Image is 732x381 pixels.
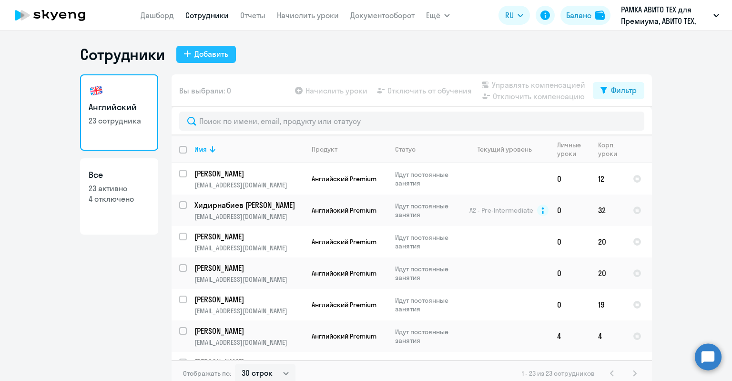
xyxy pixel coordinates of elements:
td: 19 [590,289,625,320]
div: Личные уроки [557,141,584,158]
h3: Все [89,169,150,181]
p: [PERSON_NAME] [194,357,302,368]
img: english [89,83,104,98]
td: 0 [549,257,590,289]
h3: Английский [89,101,150,113]
button: Добавить [176,46,236,63]
a: [PERSON_NAME] [194,263,304,273]
p: Идут постоянные занятия [395,233,460,250]
span: Английский Premium [312,206,376,215]
span: Ещё [426,10,440,21]
p: [PERSON_NAME] [194,263,302,273]
p: [EMAIL_ADDRESS][DOMAIN_NAME] [194,275,304,284]
a: Хидирнабиев [PERSON_NAME] [194,200,304,210]
div: Корп. уроки [598,141,625,158]
div: Текущий уровень [468,145,549,154]
p: РАМКА АВИТО ТЕХ для Премиума, АВИТО ТЕХ, ООО [621,4,710,27]
div: Добавить [194,48,228,60]
span: Отображать по: [183,369,231,378]
div: Статус [395,145,460,154]
span: Вы выбрали: 0 [179,85,231,96]
a: Начислить уроки [277,10,339,20]
p: Идут постоянные занятия [395,296,460,313]
span: Английский Premium [312,332,376,340]
button: РАМКА АВИТО ТЕХ для Премиума, АВИТО ТЕХ, ООО [616,4,724,27]
span: Английский Premium [312,300,376,309]
a: Все23 активно4 отключено [80,158,158,235]
a: [PERSON_NAME] [194,231,304,242]
p: [PERSON_NAME] [194,294,302,305]
button: RU [498,6,530,25]
span: Английский Premium [312,175,376,183]
a: [PERSON_NAME] [194,168,304,179]
td: 20 [590,226,625,257]
span: RU [505,10,514,21]
td: 4 [590,320,625,352]
a: Сотрудники [185,10,229,20]
p: [PERSON_NAME] [194,231,302,242]
button: Балансbalance [560,6,610,25]
a: Английский23 сотрудника [80,74,158,151]
div: Баланс [566,10,591,21]
p: 23 сотрудника [89,115,150,126]
p: [EMAIL_ADDRESS][DOMAIN_NAME] [194,307,304,315]
span: A2 - Pre-Intermediate [469,206,533,215]
span: 1 - 23 из 23 сотрудников [522,369,595,378]
a: [PERSON_NAME] [194,357,304,368]
span: Английский Premium [312,237,376,246]
div: Имя [194,145,304,154]
div: Статус [395,145,416,154]
a: Дашборд [141,10,174,20]
p: [EMAIL_ADDRESS][DOMAIN_NAME] [194,338,304,347]
span: Английский Premium [312,269,376,278]
p: [EMAIL_ADDRESS][DOMAIN_NAME] [194,244,304,252]
p: [PERSON_NAME] [194,168,302,179]
button: Ещё [426,6,450,25]
div: Текущий уровень [478,145,532,154]
td: 0 [549,163,590,195]
p: Хидирнабиев [PERSON_NAME] [194,200,302,210]
td: 0 [549,195,590,226]
p: Идут постоянные занятия [395,202,460,219]
p: Идут постоянные занятия [395,170,460,187]
p: [EMAIL_ADDRESS][DOMAIN_NAME] [194,212,304,221]
td: 32 [590,195,625,226]
div: Корп. уроки [598,141,619,158]
td: 20 [590,257,625,289]
a: [PERSON_NAME] [194,294,304,305]
p: Идут постоянные занятия [395,265,460,282]
h1: Сотрудники [80,45,165,64]
a: [PERSON_NAME] [194,326,304,336]
p: Идут постоянные занятия [395,328,460,345]
p: 23 активно [89,183,150,194]
div: Личные уроки [557,141,590,158]
td: 4 [549,320,590,352]
div: Продукт [312,145,337,154]
p: Идут постоянные занятия [395,359,460,376]
div: Имя [194,145,207,154]
td: 12 [590,163,625,195]
td: 0 [549,289,590,320]
img: balance [595,10,605,20]
a: Отчеты [240,10,265,20]
input: Поиск по имени, email, продукту или статусу [179,112,644,131]
p: [EMAIL_ADDRESS][DOMAIN_NAME] [194,181,304,189]
div: Фильтр [611,84,637,96]
a: Документооборот [350,10,415,20]
p: 4 отключено [89,194,150,204]
div: Продукт [312,145,387,154]
button: Фильтр [593,82,644,99]
p: [PERSON_NAME] [194,326,302,336]
td: 0 [549,226,590,257]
